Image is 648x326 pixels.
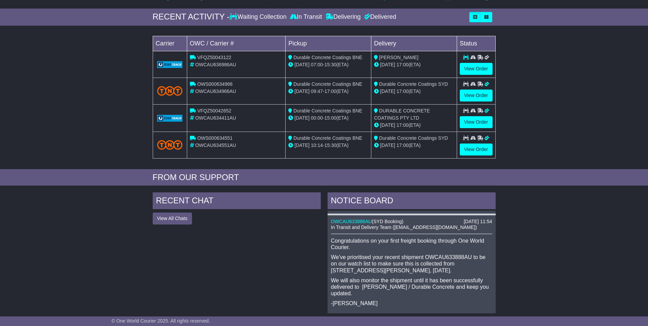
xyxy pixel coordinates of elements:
[374,61,454,68] div: (ETA)
[457,36,495,51] td: Status
[288,13,324,21] div: In Transit
[195,115,236,121] span: OWCAU634411AU
[294,115,309,121] span: [DATE]
[324,13,362,21] div: Delivering
[197,55,231,60] span: VFQZ50043122
[331,300,492,307] p: -[PERSON_NAME]
[460,144,493,155] a: View Order
[293,108,362,113] span: Durable Concrete Coatings BNE
[311,89,323,94] span: 09:47
[293,135,362,141] span: Durable Concrete Coatings BNE
[157,61,183,68] img: GetCarrierServiceLogo
[380,89,395,94] span: [DATE]
[397,89,409,94] span: 17:00
[397,142,409,148] span: 17:00
[197,108,231,113] span: VFQZ50042652
[331,225,477,230] span: In Transit and Delivery Team ([EMAIL_ADDRESS][DOMAIN_NAME])
[311,115,323,121] span: 00:00
[311,62,323,67] span: 07:00
[325,89,336,94] span: 17:00
[379,135,448,141] span: Durable Concrete Coatings SYD
[397,62,409,67] span: 17:00
[373,219,402,224] span: SYD Booking
[288,61,368,68] div: - (ETA)
[153,192,321,211] div: RECENT CHAT
[380,122,395,128] span: [DATE]
[380,62,395,67] span: [DATE]
[380,142,395,148] span: [DATE]
[294,142,309,148] span: [DATE]
[460,63,493,75] a: View Order
[187,36,286,51] td: OWC / Carrier #
[379,55,418,60] span: [PERSON_NAME]
[362,13,396,21] div: Delivered
[331,219,372,224] a: OWCAU633888AU
[374,122,454,129] div: (ETA)
[325,115,336,121] span: 15:00
[331,237,492,250] p: Congratulations on your first freight booking through One World Courier.
[371,36,457,51] td: Delivery
[294,62,309,67] span: [DATE]
[374,142,454,149] div: (ETA)
[460,90,493,101] a: View Order
[288,114,368,122] div: - (ETA)
[153,12,230,22] div: RECENT ACTIVITY -
[195,142,236,148] span: OWCAU634551AU
[197,135,233,141] span: OWS000634551
[460,116,493,128] a: View Order
[325,62,336,67] span: 15:30
[379,81,448,87] span: Durable Concrete Coatings SYD
[157,115,183,122] img: GetCarrierServiceLogo
[331,277,492,297] p: We will also monitor the shipment until it has been successfully delivered to [PERSON_NAME] / Dur...
[374,88,454,95] div: (ETA)
[293,81,362,87] span: Durable Concrete Coatings BNE
[288,88,368,95] div: - (ETA)
[195,62,236,67] span: OWCAU636986AU
[197,81,233,87] span: OWS000634966
[157,140,183,149] img: TNT_Domestic.png
[374,108,430,121] span: DURABLE CONCRETE COATINGS PTY LTD
[286,36,371,51] td: Pickup
[230,13,288,21] div: Waiting Collection
[153,36,187,51] td: Carrier
[157,86,183,95] img: TNT_Domestic.png
[293,55,362,60] span: Durable Concrete Coatings BNE
[294,89,309,94] span: [DATE]
[288,142,368,149] div: - (ETA)
[325,142,336,148] span: 15:30
[397,122,409,128] span: 17:00
[311,142,323,148] span: 10:14
[328,192,496,211] div: NOTICE BOARD
[195,89,236,94] span: OWCAU634966AU
[111,318,210,324] span: © One World Courier 2025. All rights reserved.
[464,219,492,225] div: [DATE] 11:54
[331,219,492,225] div: ( )
[153,173,496,182] div: FROM OUR SUPPORT
[331,254,492,274] p: We've prioritised your recent shipment OWCAU633888AU to be on our watch list to make sure this is...
[153,213,192,225] button: View All Chats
